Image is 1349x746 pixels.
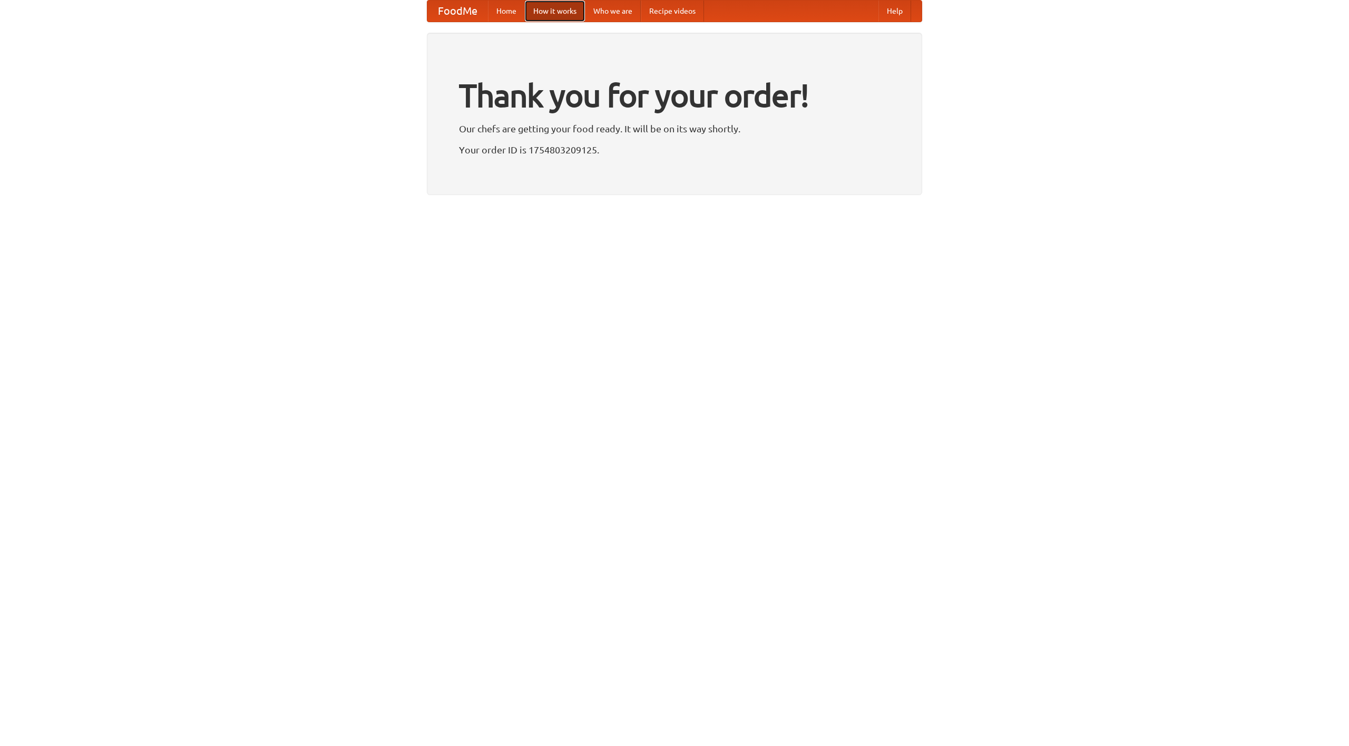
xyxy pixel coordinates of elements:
[488,1,525,22] a: Home
[427,1,488,22] a: FoodMe
[459,70,890,121] h1: Thank you for your order!
[585,1,641,22] a: Who we are
[459,121,890,137] p: Our chefs are getting your food ready. It will be on its way shortly.
[878,1,911,22] a: Help
[641,1,704,22] a: Recipe videos
[459,142,890,158] p: Your order ID is 1754803209125.
[525,1,585,22] a: How it works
